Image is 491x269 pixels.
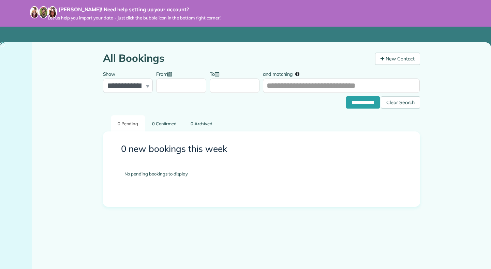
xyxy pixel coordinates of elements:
h1: All Bookings [103,53,370,64]
a: Clear Search [381,98,420,103]
strong: Hey [PERSON_NAME]! Need help setting up your account? [48,6,221,13]
label: and matching [263,67,304,80]
div: No pending bookings to display [114,160,409,188]
h3: 0 new bookings this week [121,144,402,154]
a: New Contact [375,53,420,65]
a: 0 Confirmed [146,115,183,131]
span: Let us help you import your data - just click the bubble icon in the bottom right corner! [48,15,221,21]
a: 0 Pending [111,115,145,131]
a: 0 Archived [184,115,219,131]
label: From [156,67,175,80]
label: To [210,67,223,80]
div: Clear Search [381,96,420,109]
